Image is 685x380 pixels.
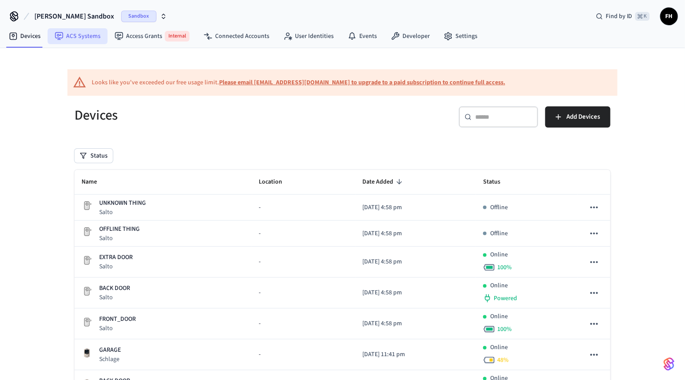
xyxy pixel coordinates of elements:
[490,343,508,352] p: Online
[165,31,190,41] span: Internal
[82,175,108,189] span: Name
[494,294,517,303] span: Powered
[121,11,156,22] span: Sandbox
[99,262,133,271] p: Salto
[363,288,469,297] p: [DATE] 4:58 pm
[82,286,92,297] img: Placeholder Lock Image
[99,253,133,262] p: EXTRA DOOR
[566,111,600,123] span: Add Devices
[99,208,146,217] p: Salto
[259,350,261,359] span: -
[108,27,197,45] a: Access GrantsInternal
[660,8,678,25] button: FH
[99,234,140,243] p: Salto
[2,28,48,44] a: Devices
[99,293,130,302] p: Salto
[661,8,677,24] span: FH
[82,226,92,237] img: Placeholder Lock Image
[259,229,261,238] span: -
[606,12,633,21] span: Find by ID
[490,203,508,212] p: Offline
[99,346,121,355] p: GARAGE
[74,149,113,163] button: Status
[437,28,484,44] a: Settings
[99,199,146,208] p: UNKNOWN THING
[363,257,469,267] p: [DATE] 4:58 pm
[363,229,469,238] p: [DATE] 4:58 pm
[363,319,469,328] p: [DATE] 4:58 pm
[34,11,114,22] span: [PERSON_NAME] Sandbox
[664,357,674,371] img: SeamLogoGradient.69752ec5.svg
[259,203,261,212] span: -
[99,355,121,364] p: Schlage
[276,28,341,44] a: User Identities
[545,106,611,128] button: Add Devices
[82,348,92,358] img: Schlage Sense Smart Deadbolt with Camelot Trim, Front
[497,356,509,365] span: 48 %
[341,28,384,44] a: Events
[490,229,508,238] p: Offline
[490,312,508,321] p: Online
[99,225,140,234] p: OFFLINE THING
[363,203,469,212] p: [DATE] 4:58 pm
[259,319,261,328] span: -
[197,28,276,44] a: Connected Accounts
[92,78,505,87] div: Looks like you've exceeded our free usage limit.
[82,255,92,266] img: Placeholder Lock Image
[384,28,437,44] a: Developer
[363,350,469,359] p: [DATE] 11:41 pm
[82,200,92,211] img: Placeholder Lock Image
[497,263,512,272] span: 100 %
[99,315,136,324] p: FRONT_DOOR
[363,175,405,189] span: Date Added
[490,281,508,290] p: Online
[589,8,657,24] div: Find by ID⌘ K
[490,250,508,260] p: Online
[483,175,512,189] span: Status
[74,106,337,124] h5: Devices
[48,28,108,44] a: ACS Systems
[82,317,92,327] img: Placeholder Lock Image
[219,78,505,87] a: Please email [EMAIL_ADDRESS][DOMAIN_NAME] to upgrade to a paid subscription to continue full access.
[259,257,261,267] span: -
[635,12,650,21] span: ⌘ K
[259,175,294,189] span: Location
[99,324,136,333] p: Salto
[99,284,130,293] p: BACK DOOR
[259,288,261,297] span: -
[497,325,512,334] span: 100 %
